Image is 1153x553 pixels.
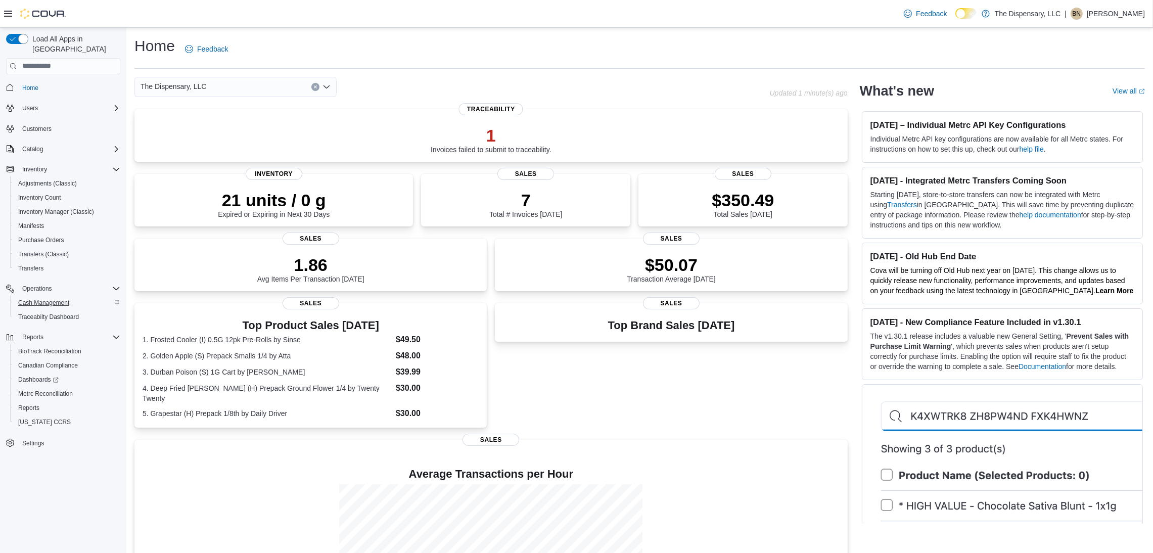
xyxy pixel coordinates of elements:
[10,358,124,373] button: Canadian Compliance
[18,331,48,343] button: Reports
[18,122,120,135] span: Customers
[431,125,551,146] p: 1
[14,297,73,309] a: Cash Management
[283,297,339,309] span: Sales
[860,83,934,99] h2: What's new
[14,402,43,414] a: Reports
[14,206,98,218] a: Inventory Manager (Classic)
[18,81,120,94] span: Home
[18,163,51,175] button: Inventory
[22,145,43,153] span: Catalog
[14,220,120,232] span: Manifests
[14,388,120,400] span: Metrc Reconciliation
[870,190,1134,230] p: Starting [DATE], store-to-store transfers can now be integrated with Metrc using in [GEOGRAPHIC_D...
[1071,8,1083,20] div: Benjamin Nichols
[870,175,1134,186] h3: [DATE] - Integrated Metrc Transfers Coming Soon
[18,123,56,135] a: Customers
[18,331,120,343] span: Reports
[10,233,124,247] button: Purchase Orders
[1020,145,1044,153] a: help file
[18,179,77,188] span: Adjustments (Classic)
[246,168,302,180] span: Inventory
[2,282,124,296] button: Operations
[22,104,38,112] span: Users
[14,416,120,428] span: Washington CCRS
[22,84,38,92] span: Home
[955,8,977,19] input: Dark Mode
[14,374,120,386] span: Dashboards
[14,297,120,309] span: Cash Management
[2,435,124,450] button: Settings
[396,407,479,420] dd: $30.00
[463,434,519,446] span: Sales
[18,194,61,202] span: Inventory Count
[18,82,42,94] a: Home
[1087,8,1145,20] p: [PERSON_NAME]
[18,102,42,114] button: Users
[14,192,65,204] a: Inventory Count
[10,373,124,387] a: Dashboards
[396,366,479,378] dd: $39.99
[18,250,69,258] span: Transfers (Classic)
[14,206,120,218] span: Inventory Manager (Classic)
[14,234,68,246] a: Purchase Orders
[870,332,1129,350] strong: Prevent Sales with Purchase Limit Warning
[1113,87,1145,95] a: View allExternal link
[995,8,1060,20] p: The Dispensary, LLC
[14,177,81,190] a: Adjustments (Classic)
[10,387,124,401] button: Metrc Reconciliation
[14,311,120,323] span: Traceabilty Dashboard
[770,89,848,97] p: Updated 1 minute(s) ago
[22,439,44,447] span: Settings
[14,416,75,428] a: [US_STATE] CCRS
[14,359,120,372] span: Canadian Compliance
[18,437,48,449] a: Settings
[143,351,392,361] dt: 2. Golden Apple (S) Prepack Smalls 1/4 by Atta
[14,262,48,274] a: Transfers
[870,120,1134,130] h3: [DATE] – Individual Metrc API Key Configurations
[870,266,1125,295] span: Cova will be turning off Old Hub next year on [DATE]. This change allows us to quickly release ne...
[311,83,319,91] button: Clear input
[22,165,47,173] span: Inventory
[870,134,1134,154] p: Individual Metrc API key configurations are now available for all Metrc states. For instructions ...
[10,247,124,261] button: Transfers (Classic)
[10,191,124,205] button: Inventory Count
[712,190,774,210] p: $350.49
[322,83,331,91] button: Open list of options
[10,296,124,310] button: Cash Management
[1073,8,1081,20] span: BN
[14,192,120,204] span: Inventory Count
[18,418,71,426] span: [US_STATE] CCRS
[141,80,206,93] span: The Dispensary, LLC
[1020,211,1081,219] a: help documentation
[2,121,124,136] button: Customers
[18,283,56,295] button: Operations
[459,103,523,115] span: Traceability
[14,402,120,414] span: Reports
[18,283,120,295] span: Operations
[134,36,175,56] h1: Home
[10,415,124,429] button: [US_STATE] CCRS
[18,264,43,272] span: Transfers
[643,297,700,309] span: Sales
[396,382,479,394] dd: $30.00
[2,80,124,95] button: Home
[14,234,120,246] span: Purchase Orders
[14,374,63,386] a: Dashboards
[181,39,232,59] a: Feedback
[431,125,551,154] div: Invoices failed to submit to traceability.
[10,176,124,191] button: Adjustments (Classic)
[1065,8,1067,20] p: |
[18,143,47,155] button: Catalog
[143,468,840,480] h4: Average Transactions per Hour
[643,233,700,245] span: Sales
[14,388,77,400] a: Metrc Reconciliation
[257,255,364,275] p: 1.86
[2,101,124,115] button: Users
[18,143,120,155] span: Catalog
[14,248,120,260] span: Transfers (Classic)
[1095,287,1133,295] strong: Learn More
[14,220,48,232] a: Manifests
[10,205,124,219] button: Inventory Manager (Classic)
[14,345,120,357] span: BioTrack Reconciliation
